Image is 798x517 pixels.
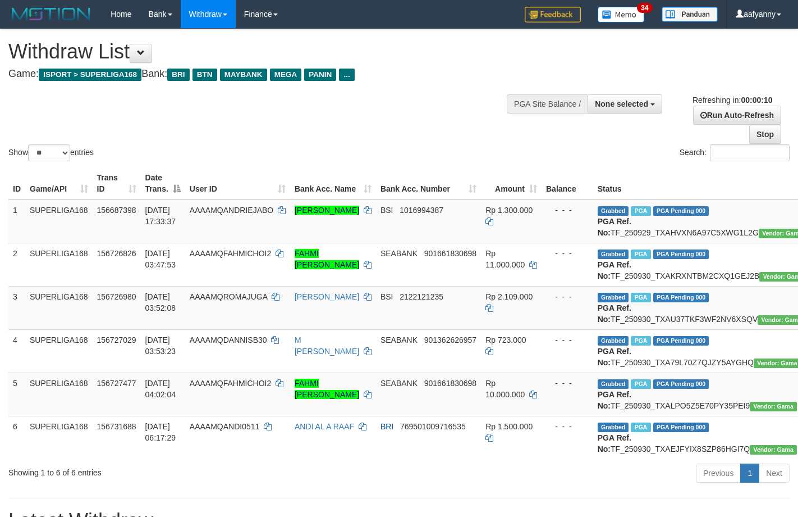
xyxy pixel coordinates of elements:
th: Amount: activate to sort column ascending [481,167,542,199]
div: - - - [546,248,589,259]
span: SEABANK [380,335,418,344]
a: [PERSON_NAME] [295,292,359,301]
span: BRI [167,69,189,81]
span: Copy 901362626957 to clipboard [424,335,476,344]
b: PGA Ref. No: [598,433,631,453]
input: Search: [710,144,790,161]
th: Bank Acc. Name: activate to sort column ascending [290,167,376,199]
th: Date Trans.: activate to sort column descending [141,167,185,199]
td: 3 [8,286,25,329]
b: PGA Ref. No: [598,390,631,410]
span: Marked by aafromsomean [631,293,650,302]
th: ID [8,167,25,199]
th: Game/API: activate to sort column ascending [25,167,93,199]
div: - - - [546,205,589,216]
a: Previous [696,464,741,483]
span: Grabbed [598,336,629,346]
td: SUPERLIGA168 [25,329,93,373]
td: SUPERLIGA168 [25,416,93,459]
span: Grabbed [598,293,629,302]
span: PANIN [304,69,336,81]
td: 1 [8,199,25,243]
span: Rp 10.000.000 [485,379,525,399]
h1: Withdraw List [8,40,521,63]
span: [DATE] 03:53:23 [145,335,176,356]
span: 34 [637,3,652,13]
a: 1 [740,464,759,483]
span: PGA Pending [653,250,709,259]
img: panduan.png [662,7,718,22]
a: Run Auto-Refresh [693,106,781,125]
div: - - - [546,378,589,389]
span: MAYBANK [220,69,267,81]
a: FAHMI [PERSON_NAME] [295,379,359,399]
div: PGA Site Balance / [507,94,588,114]
span: Rp 1.500.000 [485,422,533,431]
span: AAAAMQANDI0511 [190,422,260,431]
span: Rp 1.300.000 [485,206,533,215]
span: BRI [380,422,393,431]
span: SEABANK [380,249,418,258]
span: Grabbed [598,379,629,389]
div: - - - [546,334,589,346]
span: Copy 1016994387 to clipboard [400,206,443,215]
span: PGA Pending [653,206,709,216]
a: [PERSON_NAME] [295,206,359,215]
b: PGA Ref. No: [598,303,631,324]
h4: Game: Bank: [8,69,521,80]
th: Balance [542,167,593,199]
button: None selected [588,94,662,114]
span: AAAAMQFAHMICHOI2 [190,249,271,258]
span: [DATE] 17:33:37 [145,206,176,226]
b: PGA Ref. No: [598,260,631,280]
span: Vendor URL: https://trx31.1velocity.biz [750,402,797,411]
span: Copy 769501009716535 to clipboard [400,422,466,431]
span: 156687398 [97,206,136,215]
div: - - - [546,291,589,302]
img: MOTION_logo.png [8,6,94,22]
b: PGA Ref. No: [598,217,631,237]
span: Copy 2122121235 to clipboard [400,292,443,301]
span: Marked by aafandaneth [631,379,650,389]
span: BSI [380,206,393,215]
span: 156726826 [97,249,136,258]
span: PGA Pending [653,423,709,432]
td: SUPERLIGA168 [25,286,93,329]
a: ANDI AL A RAAF [295,422,354,431]
span: 156731688 [97,422,136,431]
span: AAAAMQANDRIEJABO [190,206,273,215]
td: SUPERLIGA168 [25,199,93,243]
a: Next [759,464,790,483]
img: Button%20Memo.svg [598,7,645,22]
td: 6 [8,416,25,459]
td: 2 [8,243,25,286]
span: AAAAMQDANNISB30 [190,335,267,344]
span: SEABANK [380,379,418,388]
span: BSI [380,292,393,301]
div: Showing 1 to 6 of 6 entries [8,462,324,478]
span: 156727029 [97,335,136,344]
span: PGA Pending [653,293,709,302]
span: Vendor URL: https://trx31.1velocity.biz [750,445,797,455]
span: BTN [192,69,217,81]
td: 4 [8,329,25,373]
span: Copy 901661830698 to clipboard [424,249,476,258]
span: Marked by aafsoycanthlai [631,206,650,216]
span: [DATE] 06:17:29 [145,422,176,442]
span: Rp 11.000.000 [485,249,525,269]
span: Grabbed [598,423,629,432]
a: M [PERSON_NAME] [295,335,359,356]
span: Rp 2.109.000 [485,292,533,301]
span: ... [339,69,354,81]
select: Showentries [28,144,70,161]
label: Show entries [8,144,94,161]
span: PGA Pending [653,336,709,346]
span: AAAAMQROMAJUGA [190,292,267,301]
th: User ID: activate to sort column ascending [185,167,290,199]
b: PGA Ref. No: [598,347,631,367]
span: Copy 901661830698 to clipboard [424,379,476,388]
div: - - - [546,421,589,432]
span: Refreshing in: [692,96,772,105]
img: Feedback.jpg [525,7,581,22]
span: Marked by aafandaneth [631,250,650,259]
